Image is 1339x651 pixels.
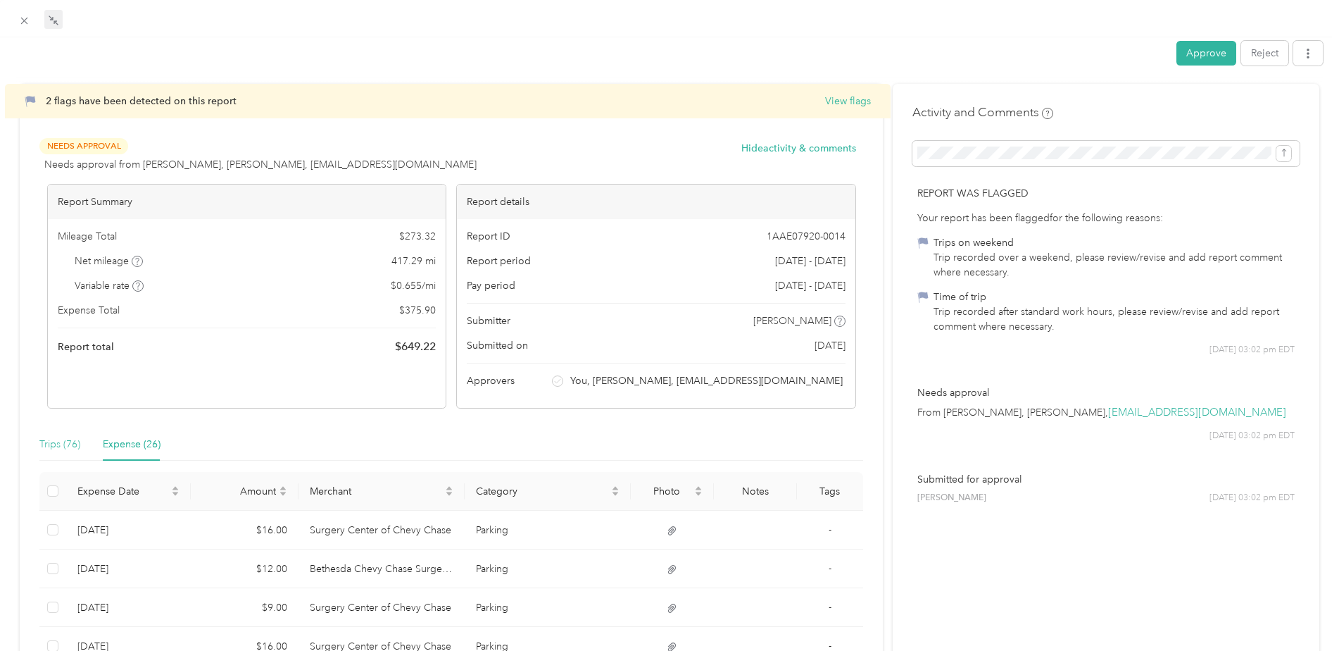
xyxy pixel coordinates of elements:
span: Expense Date [77,485,168,497]
span: Needs Approval [39,138,128,154]
span: caret-down [611,490,620,498]
button: View flags [825,94,871,108]
td: - [797,550,863,588]
span: Amount [202,485,276,497]
span: caret-down [445,490,453,498]
td: Surgery Center of Chevy Chase [298,511,465,550]
td: Surgery Center of Chevy Chase [298,588,465,627]
div: Report details [457,185,855,219]
span: [PERSON_NAME] [753,314,831,328]
a: [EMAIL_ADDRESS][DOMAIN_NAME] [1108,406,1286,419]
span: Expense Total [58,303,120,318]
div: Time of trip [933,290,1295,304]
span: caret-down [279,490,287,498]
span: caret-up [694,484,703,492]
span: $ 375.90 [399,303,436,318]
th: Expense Date [66,472,191,511]
td: - [797,588,863,627]
div: Trips on weekend [933,235,1295,250]
td: $16.00 [191,511,298,550]
span: Category [476,485,608,497]
span: $ 649.22 [395,338,436,355]
p: Submitted for approval [917,472,1295,487]
span: - [829,562,831,574]
span: [DATE] [815,338,845,353]
span: Report total [58,340,114,354]
span: Approvers [467,373,515,388]
iframe: Everlance-gr Chat Button Frame [1260,572,1339,651]
span: 417.29 mi [391,254,436,268]
span: [DATE] - [DATE] [775,278,845,293]
span: 1AAE07920-0014 [767,229,845,244]
span: [DATE] 03:02 pm EDT [1209,344,1295,356]
span: Photo [642,485,691,497]
td: Bethesda Chevy Chase Surgery Center [298,550,465,588]
td: 8-27-2025 [66,588,191,627]
p: Needs approval [917,385,1295,400]
span: caret-down [694,490,703,498]
td: 8-27-2025 [66,550,191,588]
th: Notes [714,472,797,511]
td: $9.00 [191,588,298,627]
div: Tags [808,485,852,497]
div: Trip recorded over a weekend, please review/revise and add report comment where necessary. [933,250,1295,280]
span: caret-up [171,484,180,492]
th: Tags [797,472,863,511]
span: [DATE] 03:02 pm EDT [1209,430,1295,442]
span: You, [PERSON_NAME], [EMAIL_ADDRESS][DOMAIN_NAME] [570,373,843,388]
span: Net mileage [75,254,143,268]
td: Parking [465,588,631,627]
span: Merchant [310,485,442,497]
span: Mileage Total [58,229,117,244]
span: [DATE] - [DATE] [775,254,845,268]
div: Your report has been flagged for the following reasons: [917,211,1295,225]
p: Report was flagged [917,186,1295,201]
span: Report ID [467,229,510,244]
div: Trips (76) [39,437,80,452]
th: Amount [191,472,298,511]
span: caret-down [171,490,180,498]
th: Merchant [298,472,465,511]
span: Report period [467,254,531,268]
button: Reject [1241,41,1288,66]
td: 8-28-2025 [66,511,191,550]
span: Submitted on [467,338,528,353]
span: $ 0.655 / mi [391,278,436,293]
span: - [829,523,831,535]
span: [DATE] 03:02 pm EDT [1209,492,1295,504]
td: Parking [465,550,631,588]
span: caret-up [279,484,287,492]
span: Variable rate [75,278,144,293]
span: Needs approval from [PERSON_NAME], [PERSON_NAME], [EMAIL_ADDRESS][DOMAIN_NAME] [44,157,477,172]
div: Expense (26) [103,437,161,452]
button: Hideactivity & comments [741,141,856,156]
span: 2 flags have been detected on this report [46,95,237,107]
span: [PERSON_NAME] [917,492,986,504]
span: Pay period [467,278,515,293]
td: - [797,511,863,550]
div: Trip recorded after standard work hours, please review/revise and add report comment where necess... [933,304,1295,334]
span: $ 273.32 [399,229,436,244]
span: - [829,601,831,613]
span: Submitter [467,314,510,328]
div: Report Summary [48,185,446,219]
h4: Activity and Comments [912,104,1053,121]
button: Approve [1176,41,1236,66]
span: caret-up [445,484,453,492]
th: Photo [631,472,714,511]
span: caret-up [611,484,620,492]
td: $12.00 [191,550,298,588]
td: Parking [465,511,631,550]
p: From [PERSON_NAME], [PERSON_NAME], [917,405,1295,420]
th: Category [465,472,631,511]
